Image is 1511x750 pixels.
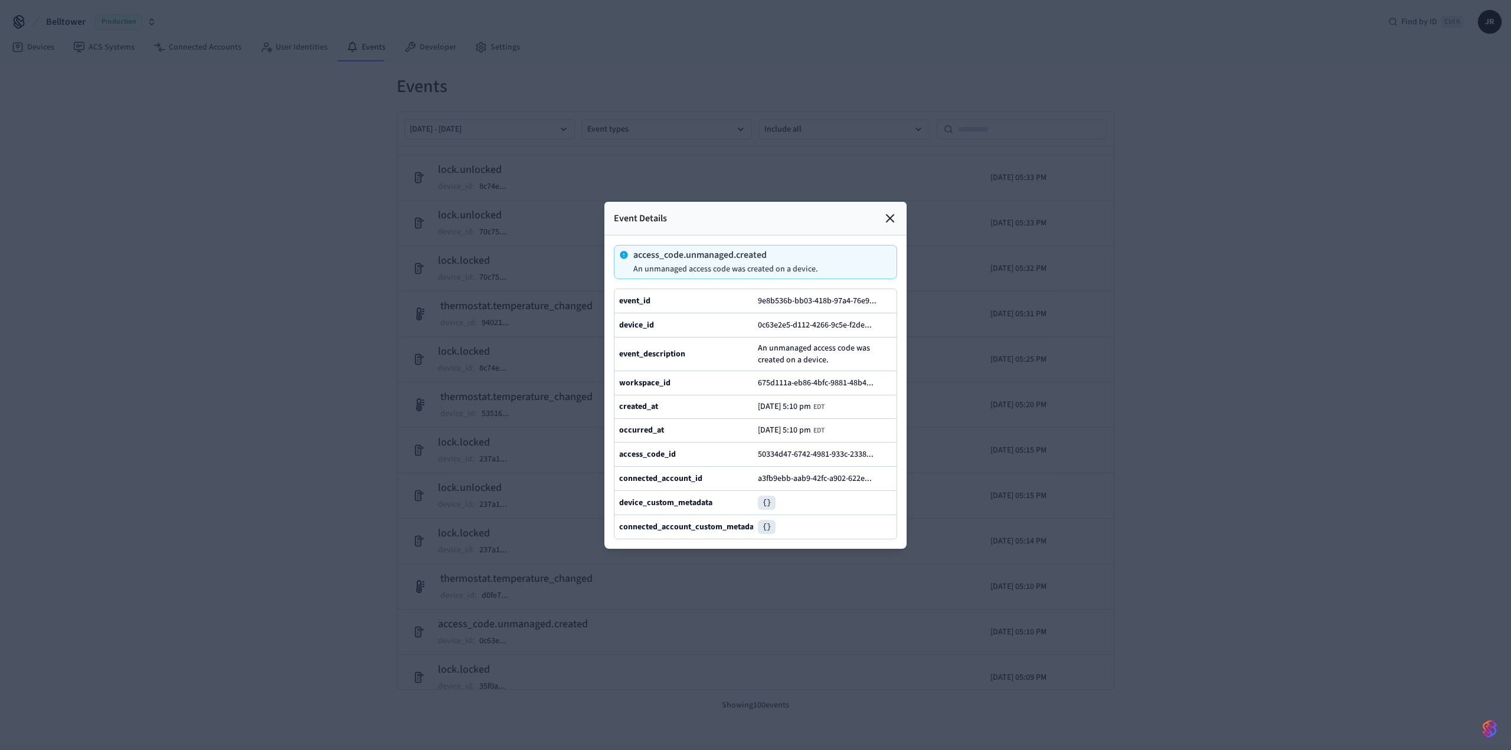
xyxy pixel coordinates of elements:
span: EDT [813,402,825,412]
b: event_id [619,295,650,307]
button: 675d111a-eb86-4bfc-9881-48b4... [755,376,885,390]
button: 0c63e2e5-d112-4266-9c5e-f2de... [755,318,884,332]
p: Event Details [614,211,667,225]
button: 9e8b536b-bb03-418b-97a4-76e9... [755,294,888,308]
div: America/New_York [758,402,825,412]
span: An unmanaged access code was created on a device. [758,342,892,366]
pre: {} [758,520,776,534]
b: event_description [619,348,685,360]
button: 50334d47-6742-4981-933c-2338... [755,447,885,461]
img: SeamLogoGradient.69752ec5.svg [1483,719,1497,738]
b: occurred_at [619,424,664,436]
p: An unmanaged access code was created on a device. [633,264,818,274]
button: a3fb9ebb-aab9-42fc-a902-622e... [755,471,884,486]
span: EDT [813,426,825,435]
pre: {} [758,496,776,510]
b: connected_account_id [619,473,702,484]
b: created_at [619,401,658,412]
span: [DATE] 5:10 pm [758,425,811,435]
b: device_custom_metadata [619,497,712,509]
span: [DATE] 5:10 pm [758,402,811,411]
p: access_code.unmanaged.created [633,250,818,260]
div: America/New_York [758,425,825,435]
b: device_id [619,319,654,331]
b: workspace_id [619,377,671,389]
b: connected_account_custom_metadata [619,521,761,533]
b: access_code_id [619,448,676,460]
